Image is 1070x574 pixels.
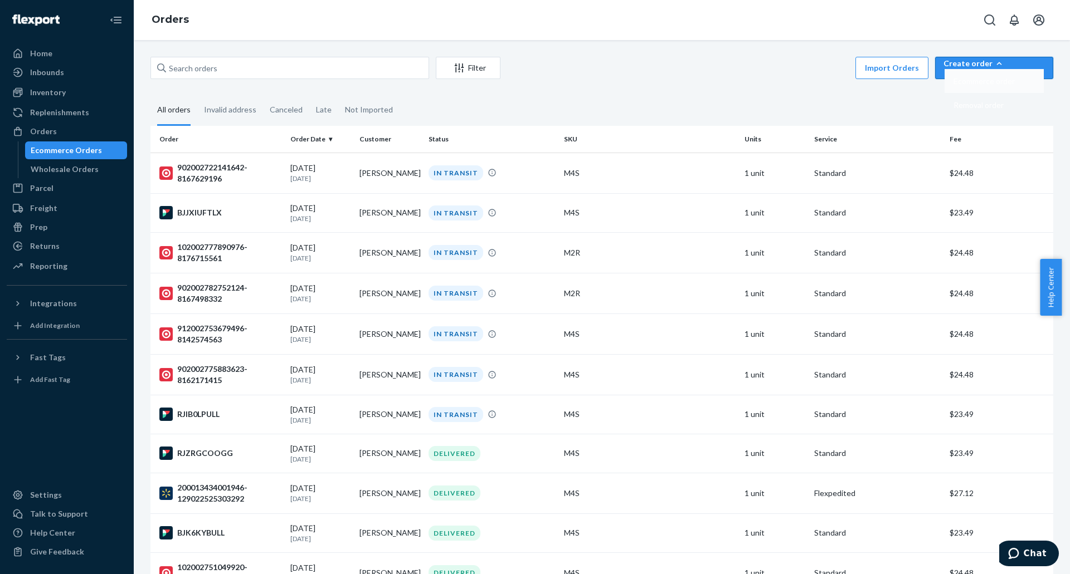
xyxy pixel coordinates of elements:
div: Fast Tags [30,352,66,363]
div: Inbounds [30,67,64,78]
td: 1 unit [740,473,809,513]
div: M4S [564,448,736,459]
a: Parcel [7,179,127,197]
div: Reporting [30,261,67,272]
div: IN TRANSIT [429,367,483,382]
div: DELIVERED [429,446,480,461]
a: Freight [7,199,127,217]
td: 1 unit [740,513,809,552]
div: M4S [564,328,736,340]
td: [PERSON_NAME] [355,513,424,552]
div: Inventory [30,87,66,98]
div: [DATE] [290,443,351,464]
td: $27.12 [945,473,1053,513]
a: Replenishments [7,104,127,121]
div: All orders [157,95,191,126]
button: Ecommerce order [945,69,1044,93]
div: Ecommerce Orders [31,145,102,156]
p: Standard [814,527,941,538]
div: IN TRANSIT [429,326,483,341]
div: [DATE] [290,404,351,425]
div: Prep [30,222,47,233]
a: Returns [7,237,127,255]
div: Give Feedback [30,546,84,557]
div: M2R [564,247,736,258]
td: 1 unit [740,193,809,232]
div: M4S [564,488,736,499]
div: M4S [564,207,736,218]
div: Canceled [270,95,303,124]
a: Inbounds [7,63,127,81]
a: Settings [7,486,127,504]
div: M4S [564,168,736,179]
p: Standard [814,448,941,459]
div: Parcel [30,183,53,194]
div: Talk to Support [30,508,88,519]
div: [DATE] [290,323,351,344]
p: [DATE] [290,174,351,183]
td: [PERSON_NAME] [355,193,424,232]
span: Ecommerce order [954,77,1015,85]
ol: breadcrumbs [143,4,198,36]
th: Units [740,126,809,153]
div: BJJXIUFTLX [159,206,281,219]
div: 912002753679496-8142574563 [159,323,281,345]
div: [DATE] [290,283,351,303]
p: [DATE] [290,375,351,385]
button: Import Orders [855,57,928,79]
a: Ecommerce Orders [25,141,128,159]
input: Search orders [150,57,429,79]
p: [DATE] [290,454,351,464]
div: 902002775883623-8162171415 [159,364,281,386]
div: 902002722141642-8167629196 [159,162,281,184]
button: Open account menu [1028,9,1050,31]
td: 1 unit [740,153,809,193]
div: 200013434001946-129022525303292 [159,482,281,504]
td: [PERSON_NAME] [355,473,424,513]
td: 1 unit [740,232,809,273]
td: $24.48 [945,354,1053,395]
div: DELIVERED [429,485,480,501]
p: Standard [814,328,941,340]
div: Late [316,95,332,124]
p: Flexpedited [814,488,941,499]
th: Order [150,126,286,153]
p: Standard [814,288,941,299]
td: [PERSON_NAME] [355,434,424,473]
td: $24.48 [945,232,1053,273]
td: $24.48 [945,153,1053,193]
a: Orders [152,13,189,26]
div: Customer [359,134,420,144]
button: Open Search Box [979,9,1001,31]
div: Create order [943,58,1045,69]
a: Inventory [7,84,127,101]
div: IN TRANSIT [429,205,483,220]
td: $23.49 [945,513,1053,552]
td: 1 unit [740,354,809,395]
td: $23.49 [945,193,1053,232]
a: Prep [7,218,127,236]
button: Create orderEcommerce orderRemoval order [935,57,1053,79]
td: $24.48 [945,273,1053,313]
div: DELIVERED [429,526,480,541]
td: 1 unit [740,313,809,354]
p: [DATE] [290,253,351,263]
a: Add Fast Tag [7,371,127,389]
a: Orders [7,122,127,140]
div: M4S [564,527,736,538]
p: [DATE] [290,214,351,223]
button: Talk to Support [7,505,127,523]
p: Standard [814,207,941,218]
div: M4S [564,369,736,380]
div: [DATE] [290,203,351,223]
td: 1 unit [740,273,809,313]
div: Orders [30,126,57,137]
p: [DATE] [290,415,351,425]
div: Freight [30,203,57,214]
td: [PERSON_NAME] [355,313,424,354]
p: Standard [814,409,941,420]
button: Help Center [1040,259,1062,316]
button: Close Navigation [105,9,127,31]
div: IN TRANSIT [429,165,483,180]
button: Fast Tags [7,349,127,366]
